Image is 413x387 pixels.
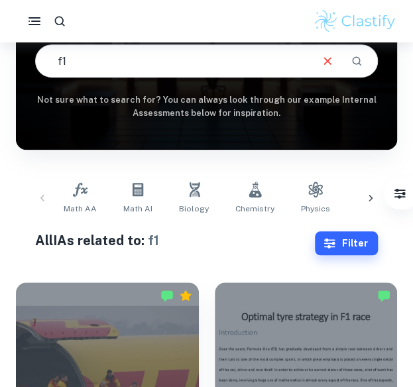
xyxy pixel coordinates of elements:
span: f1 [148,233,159,249]
input: E.g. player arrangements, enthalpy of combustion, analysis of a big city... [36,42,310,80]
span: Math AA [64,203,97,215]
img: Marked [377,289,390,302]
img: Clastify logo [313,8,397,34]
button: Search [345,50,368,72]
span: Math AI [123,203,152,215]
img: Marked [160,289,174,302]
h1: All IAs related to: [35,231,316,250]
button: Filter [386,180,413,207]
button: Filter [315,231,378,255]
button: Clear [315,48,340,74]
div: Premium [179,289,192,302]
span: Chemistry [235,203,274,215]
span: Physics [301,203,330,215]
span: Biology [179,203,209,215]
h6: Not sure what to search for? You can always look through our example Internal Assessments below f... [16,93,397,121]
